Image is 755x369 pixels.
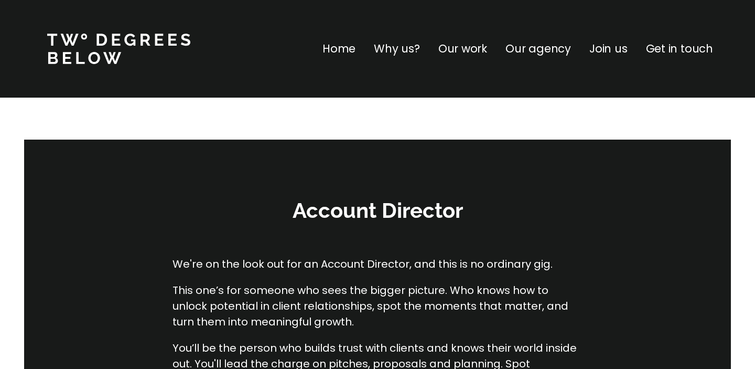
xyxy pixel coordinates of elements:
p: We're on the look out for an Account Director, and this is no ordinary gig. [172,225,583,272]
a: Our work [438,40,487,57]
h3: Account Director [220,196,535,225]
a: Join us [589,40,628,57]
a: Why us? [374,40,420,57]
a: Home [322,40,355,57]
p: This one’s for someone who sees the bigger picture. Who knows how to unlock potential in client r... [172,282,583,330]
a: Get in touch [646,40,713,57]
a: Our agency [505,40,571,57]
